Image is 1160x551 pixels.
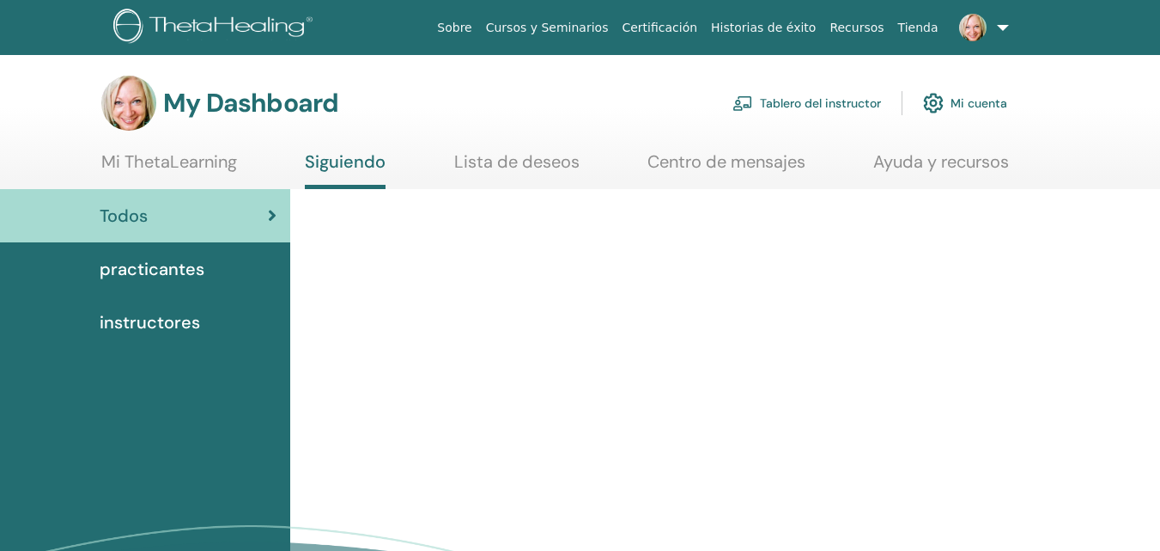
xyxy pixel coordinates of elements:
a: Tablero del instructor [732,84,881,122]
a: Tienda [891,12,945,44]
img: default.jpg [101,76,156,131]
img: cog.svg [923,89,944,118]
img: default.jpg [959,14,987,41]
span: Todos [100,203,148,229]
h3: My Dashboard [163,88,338,119]
a: Historias de éxito [704,12,823,44]
a: Mi cuenta [923,84,1007,122]
a: Recursos [823,12,890,44]
a: Certificación [615,12,704,44]
a: Mi ThetaLearning [101,151,237,185]
a: Ayuda y recursos [873,151,1009,185]
a: Lista de deseos [454,151,580,185]
a: Sobre [430,12,478,44]
a: Centro de mensajes [647,151,805,185]
img: logo.png [113,9,319,47]
a: Siguiendo [305,151,386,189]
span: instructores [100,309,200,335]
img: chalkboard-teacher.svg [732,95,753,111]
span: practicantes [100,256,204,282]
a: Cursos y Seminarios [479,12,616,44]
